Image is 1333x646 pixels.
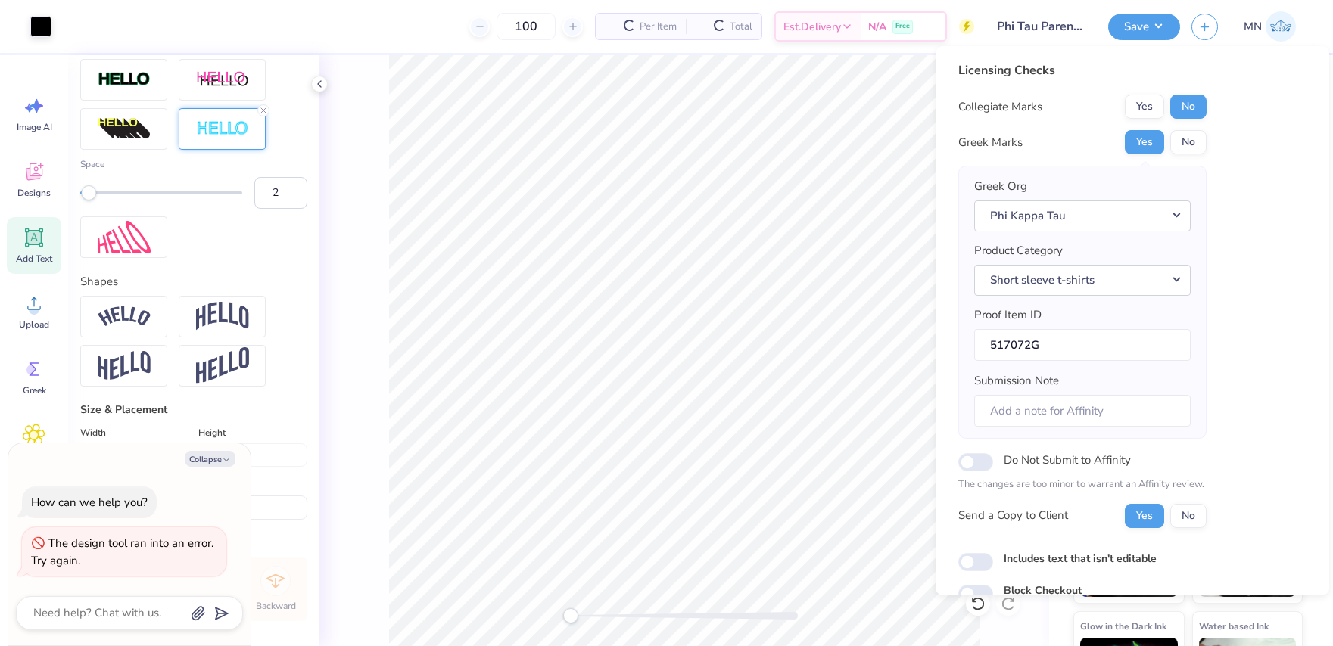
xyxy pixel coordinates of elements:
input: Untitled Design [986,11,1097,42]
img: 3D Illusion [98,117,151,141]
span: Water based Ink [1199,618,1269,634]
img: Rise [196,347,249,384]
button: Save [1108,14,1180,40]
label: Height [198,424,226,442]
button: Yes [1125,504,1164,528]
span: Designs [17,187,51,199]
span: Total [730,19,752,35]
span: Glow in the Dark Ink [1080,618,1166,634]
label: Product Category [974,242,1063,259]
span: MN [1244,18,1262,36]
button: No [1170,504,1207,528]
label: Space [80,157,307,171]
a: MN [1237,11,1303,42]
input: – – [497,13,556,40]
label: Shapes [80,273,118,290]
label: Greek Org [974,178,1027,195]
button: Yes [1125,95,1164,119]
label: Block Checkout [1004,582,1082,598]
p: The changes are too minor to warrant an Affinity review. [958,477,1207,492]
button: Short sleeve t-shirts [974,265,1191,296]
div: The design tool ran into an error. Try again. [31,536,213,568]
img: Mark Navarro [1266,11,1296,42]
div: Greek Marks [958,134,1023,151]
span: Image AI [17,121,52,133]
span: Per Item [640,19,677,35]
div: Size & Placement [80,402,307,418]
button: Yes [1125,130,1164,154]
span: Free [895,21,910,32]
label: Do Not Submit to Affinity [1004,450,1131,470]
div: Accessibility label [563,608,578,623]
img: Negative Space [196,120,249,138]
span: Est. Delivery [783,19,841,35]
img: Free Distort [98,221,151,253]
button: No [1170,95,1207,119]
label: Width [80,424,106,442]
div: Accessibility label [81,185,96,200]
span: N/A [868,19,886,35]
img: Shadow [196,70,249,89]
span: Greek [23,384,46,396]
span: Upload [19,318,49,331]
button: Collapse [185,451,235,467]
label: Proof Item ID [974,306,1042,324]
div: Collegiate Marks [958,98,1042,116]
div: Licensing Checks [958,61,1207,79]
img: Arc [98,306,151,327]
div: Send a Copy to Client [958,507,1068,524]
div: How can we help you? [31,495,148,510]
button: No [1170,130,1207,154]
span: Add Text [16,253,52,265]
button: Phi Kappa Tau [974,200,1191,231]
img: Stroke [98,71,151,89]
input: Add a note for Affinity [974,395,1191,427]
img: Flag [98,351,151,380]
label: Includes text that isn't editable [1004,551,1157,567]
label: Submission Note [974,372,1059,390]
img: Arch [196,302,249,331]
